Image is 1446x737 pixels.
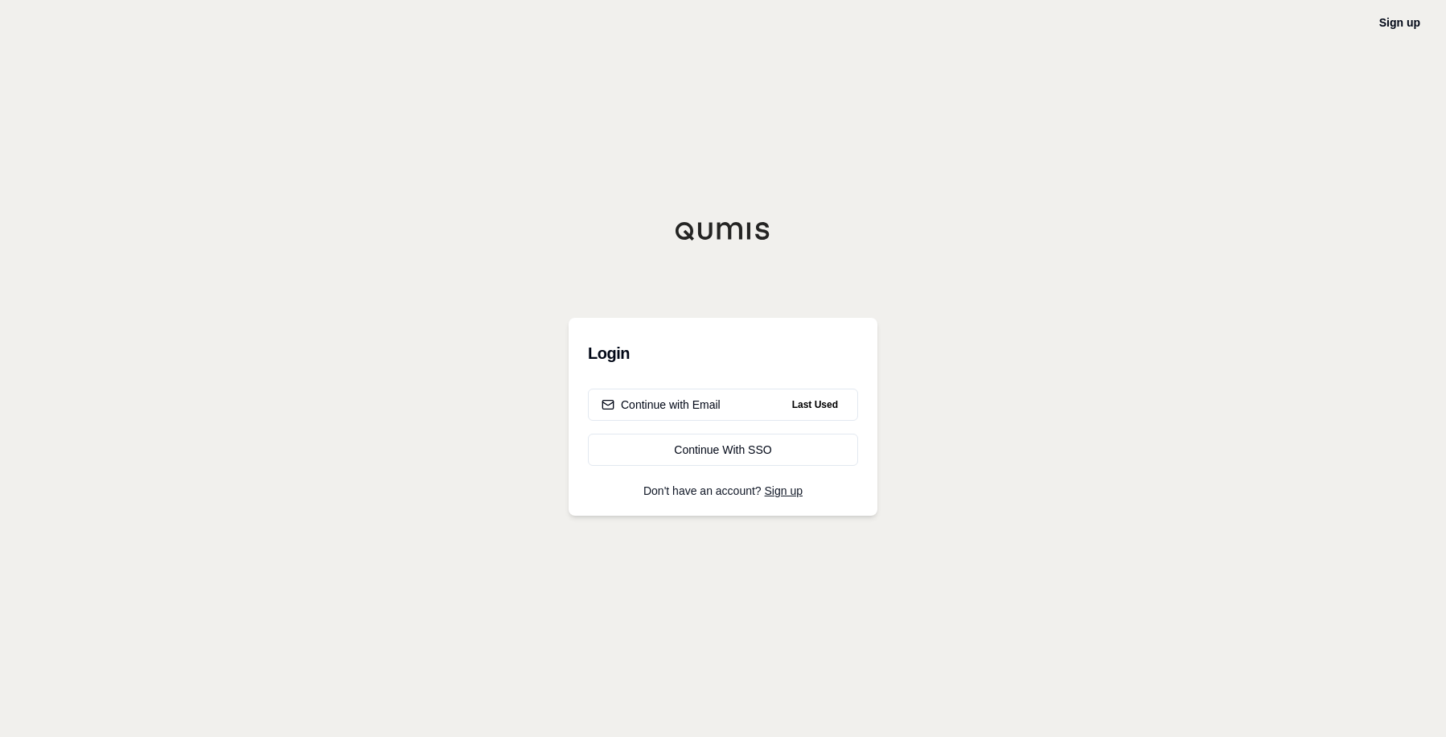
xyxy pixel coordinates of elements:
[602,397,721,413] div: Continue with Email
[786,395,844,414] span: Last Used
[675,221,771,241] img: Qumis
[588,337,858,369] h3: Login
[602,442,844,458] div: Continue With SSO
[1379,16,1420,29] a: Sign up
[588,485,858,496] p: Don't have an account?
[588,434,858,466] a: Continue With SSO
[765,484,803,497] a: Sign up
[588,389,858,421] button: Continue with EmailLast Used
